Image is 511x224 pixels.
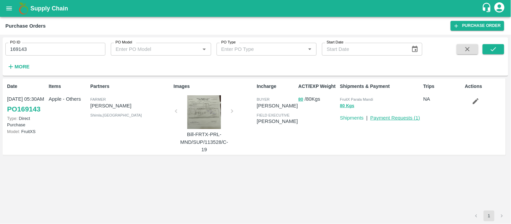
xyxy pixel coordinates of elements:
p: Direct Purchase [7,115,46,128]
label: PO Model [116,40,132,45]
label: Start Date [327,40,344,45]
img: logo [17,2,30,15]
label: PO ID [10,40,20,45]
input: Enter PO Model [113,45,189,54]
a: Supply Chain [30,4,482,13]
span: Type: [7,116,18,121]
input: Enter PO Type [219,45,295,54]
p: [PERSON_NAME] [257,118,298,125]
nav: pagination navigation [470,211,508,221]
div: account of current user [493,1,506,15]
span: Shimla , [GEOGRAPHIC_DATA] [90,113,142,117]
p: Apple - Others [49,95,88,103]
button: Open [306,45,314,54]
p: ACT/EXP Weight [298,83,338,90]
p: [DATE] 05:30AM [7,95,46,103]
p: Items [49,83,88,90]
button: 80 [298,96,303,103]
button: Choose date [409,43,421,56]
span: buyer [257,97,269,101]
p: Actions [465,83,504,90]
p: Date [7,83,46,90]
span: Farmer [90,97,106,101]
p: Trips [423,83,462,90]
p: Partners [90,83,171,90]
p: [PERSON_NAME] [257,102,298,109]
p: NA [423,95,462,103]
a: PO169143 [7,103,40,115]
p: Bill-FRTX-PRL-MND/SUP/113528/C-19 [179,131,229,153]
p: Shipments & Payment [340,83,421,90]
button: Open [200,45,209,54]
p: FruitXS [7,128,46,135]
button: open drawer [1,1,17,16]
input: Enter PO ID [5,43,105,56]
span: field executive [257,113,290,117]
a: Shipments [340,115,364,121]
p: / 80 Kgs [298,95,338,103]
button: More [5,61,31,72]
button: page 1 [484,211,494,221]
a: Purchase Order [451,21,504,31]
div: customer-support [482,2,493,14]
input: Start Date [322,43,406,56]
a: Payment Requests (1) [371,115,420,121]
p: [PERSON_NAME] [90,102,171,109]
label: PO Type [221,40,236,45]
p: Images [173,83,254,90]
button: 80 Kgs [340,102,355,110]
strong: More [14,64,30,69]
span: FruitX Parala Mandi [340,97,373,101]
div: Purchase Orders [5,22,46,30]
span: Model: [7,129,20,134]
div: | [364,111,368,122]
p: Incharge [257,83,296,90]
b: Supply Chain [30,5,68,12]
